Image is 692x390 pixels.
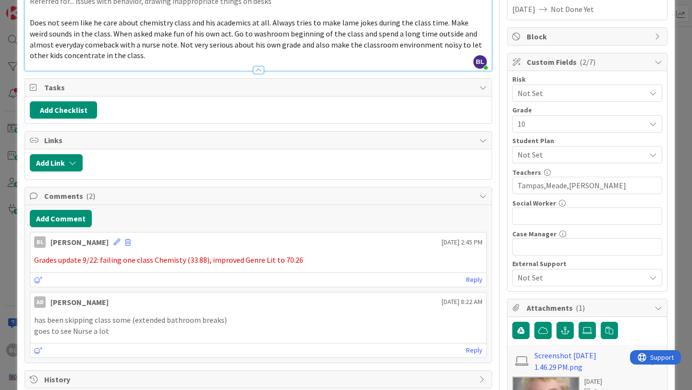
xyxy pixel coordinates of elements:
span: Custom Fields [527,56,650,68]
div: AD [34,296,46,308]
span: History [44,374,474,385]
p: has been skipping class some (extended bathroom breaks) [34,315,482,326]
div: Risk [512,76,662,83]
span: Not Done Yet [551,3,594,15]
label: Social Worker [512,199,556,207]
span: [DATE] 2:45 PM [442,237,482,247]
span: Links [44,134,474,146]
span: Not Set [518,272,645,283]
span: Comments [44,190,474,202]
span: Does not seem like he care about chemistry class and his academics at all. Always tries to make l... [30,18,483,60]
div: Grade [512,107,662,113]
button: Add Comment [30,210,92,227]
p: goes to see Nurse a lot [34,326,482,337]
span: ( 2 ) [86,191,95,201]
span: Support [20,1,44,13]
span: BL [473,55,487,69]
div: [PERSON_NAME] [50,236,109,248]
span: Block [527,31,650,42]
label: Case Manager [512,230,556,238]
span: Grades update 9/22: failing one class Chemisty (33.88), improved Genre Lit to 70.26 [34,255,303,265]
div: BL [34,236,46,248]
a: Screenshot [DATE] 1.46.29 PM.png [534,350,646,373]
a: Reply [466,344,482,356]
div: External Support [512,260,662,267]
div: [PERSON_NAME] [50,296,109,308]
div: [DATE] [584,377,636,387]
span: Not Set [518,86,641,100]
span: [DATE] [512,3,535,15]
label: Teachers [512,168,541,177]
span: ( 1 ) [576,303,585,313]
button: Add Checklist [30,101,97,119]
span: ( 2/7 ) [580,57,595,67]
span: 10 [518,117,641,131]
div: Student Plan [512,137,662,144]
span: Tasks [44,82,474,93]
span: Not Set [518,149,645,160]
button: Add Link [30,154,83,171]
a: Reply [466,274,482,286]
span: Attachments [527,302,650,314]
span: [DATE] 8:22 AM [442,297,482,307]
